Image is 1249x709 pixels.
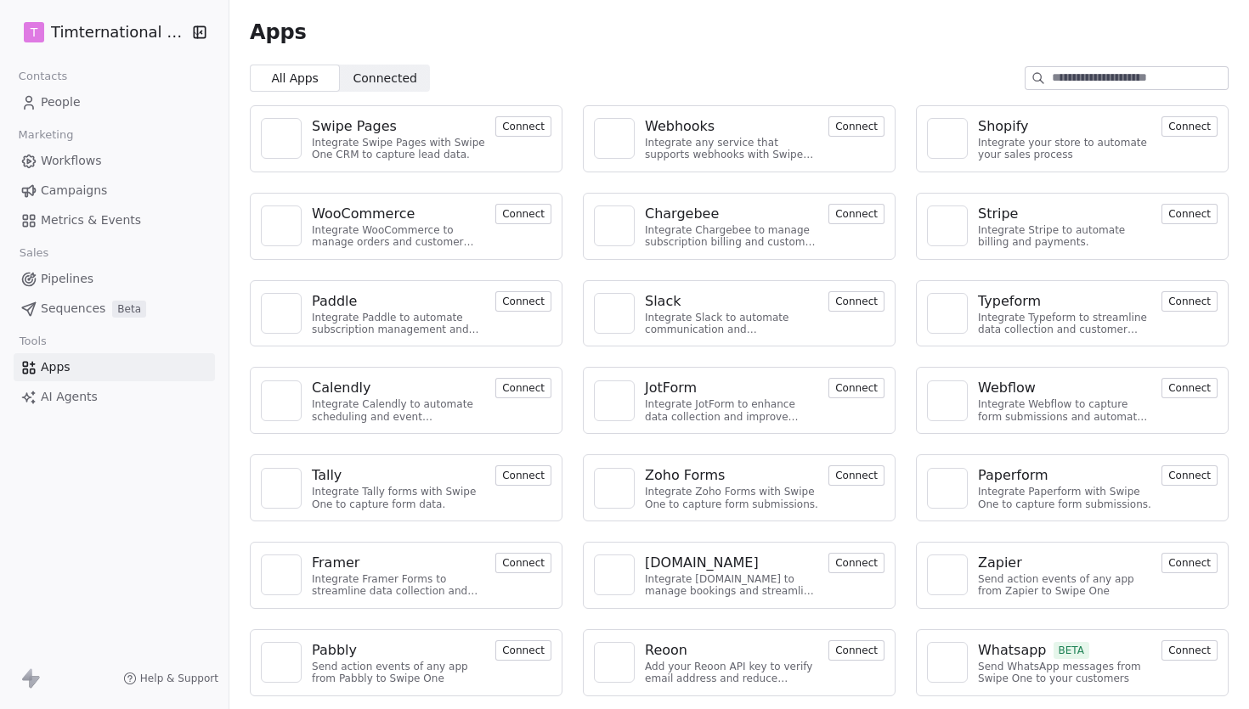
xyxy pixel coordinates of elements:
[828,116,884,137] button: Connect
[312,291,357,312] div: Paddle
[978,553,1022,573] div: Zapier
[1161,380,1218,396] a: Connect
[645,553,818,573] a: [DOMAIN_NAME]
[14,147,215,175] a: Workflows
[268,475,294,501] img: NA
[268,650,294,675] img: NA
[41,270,93,288] span: Pipelines
[261,118,302,159] a: NA
[927,205,968,246] a: NA
[645,398,818,423] div: Integrate JotForm to enhance data collection and improve customer engagement.
[978,640,1047,661] div: Whatsapp
[312,573,485,598] div: Integrate Framer Forms to streamline data collection and customer engagement.
[495,467,551,483] a: Connect
[594,205,635,246] a: NA
[31,24,38,41] span: T
[41,93,81,111] span: People
[495,378,551,398] button: Connect
[602,475,627,501] img: NA
[261,554,302,595] a: NA
[645,224,818,249] div: Integrate Chargebee to manage subscription billing and customer data.
[41,358,71,376] span: Apps
[935,301,960,326] img: NA
[828,465,884,486] button: Connect
[927,293,968,334] a: NA
[495,293,551,309] a: Connect
[828,553,884,573] button: Connect
[828,291,884,312] button: Connect
[594,554,635,595] a: NA
[594,118,635,159] a: NA
[978,224,1151,249] div: Integrate Stripe to automate billing and payments.
[935,126,960,151] img: NA
[261,380,302,421] a: NA
[312,291,485,312] a: Paddle
[935,475,960,501] img: NA
[935,213,960,239] img: NA
[41,211,141,229] span: Metrics & Events
[645,378,697,398] div: JotForm
[927,642,968,683] a: NA
[927,554,968,595] a: NA
[645,486,818,510] div: Integrate Zoho Forms with Swipe One to capture form submissions.
[495,554,551,571] a: Connect
[14,88,215,116] a: People
[978,465,1151,486] a: Paperform
[594,642,635,683] a: NA
[645,378,818,398] a: JotForm
[1161,642,1218,658] a: Connect
[645,116,818,137] a: Webhooks
[935,388,960,414] img: NA
[978,116,1029,137] div: Shopify
[602,213,627,239] img: NA
[828,380,884,396] a: Connect
[312,116,397,137] div: Swipe Pages
[927,468,968,509] a: NA
[14,295,215,323] a: SequencesBeta
[978,553,1151,573] a: Zapier
[495,204,551,224] button: Connect
[312,465,485,486] a: Tally
[935,562,960,588] img: NA
[978,486,1151,510] div: Integrate Paperform with Swipe One to capture form submissions.
[41,388,98,406] span: AI Agents
[1054,642,1090,659] span: BETA
[828,642,884,658] a: Connect
[20,18,181,47] button: TTimternational B.V.
[978,378,1151,398] a: Webflow
[1161,204,1218,224] button: Connect
[828,640,884,661] button: Connect
[645,291,681,312] div: Slack
[602,388,627,414] img: NA
[495,465,551,486] button: Connect
[645,204,719,224] div: Chargebee
[268,126,294,151] img: NA
[312,640,357,661] div: Pabbly
[828,554,884,571] a: Connect
[268,213,294,239] img: NA
[594,380,635,421] a: NA
[927,380,968,421] a: NA
[978,661,1151,685] div: Send WhatsApp messages from Swipe One to your customers
[14,353,215,381] a: Apps
[1161,465,1218,486] button: Connect
[312,378,370,398] div: Calendly
[978,573,1151,598] div: Send action events of any app from Zapier to Swipe One
[14,383,215,411] a: AI Agents
[1161,116,1218,137] button: Connect
[261,205,302,246] a: NA
[828,118,884,134] a: Connect
[14,265,215,293] a: Pipelines
[14,177,215,205] a: Campaigns
[495,118,551,134] a: Connect
[828,204,884,224] button: Connect
[312,398,485,423] div: Integrate Calendly to automate scheduling and event management.
[978,465,1048,486] div: Paperform
[602,301,627,326] img: NA
[353,70,417,87] span: Connected
[261,642,302,683] a: NA
[312,312,485,336] div: Integrate Paddle to automate subscription management and customer engagement.
[978,204,1151,224] a: Stripe
[12,329,54,354] span: Tools
[495,553,551,573] button: Connect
